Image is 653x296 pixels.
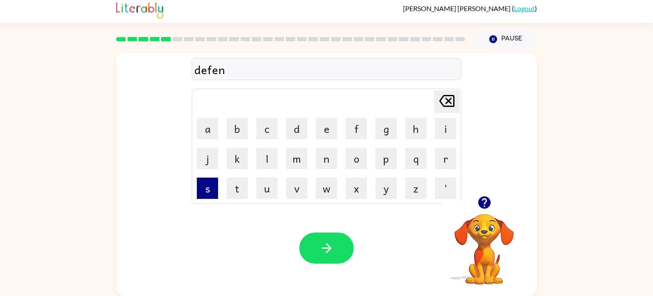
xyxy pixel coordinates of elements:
[316,178,337,199] button: w
[405,148,426,169] button: q
[194,60,459,78] div: defen
[435,148,456,169] button: r
[316,118,337,139] button: e
[256,178,278,199] button: u
[316,148,337,169] button: n
[405,178,426,199] button: z
[227,178,248,199] button: t
[286,178,307,199] button: v
[256,148,278,169] button: l
[514,4,535,12] a: Logout
[403,4,512,12] span: [PERSON_NAME] [PERSON_NAME]
[256,118,278,139] button: c
[475,29,537,49] button: Pause
[227,148,248,169] button: k
[197,178,218,199] button: s
[286,118,307,139] button: d
[403,4,537,12] div: ( )
[435,118,456,139] button: i
[346,178,367,199] button: x
[375,178,397,199] button: y
[435,178,456,199] button: '
[375,118,397,139] button: g
[346,148,367,169] button: o
[346,118,367,139] button: f
[375,148,397,169] button: p
[442,201,527,286] video: Your browser must support playing .mp4 files to use Literably. Please try using another browser.
[197,148,218,169] button: j
[197,118,218,139] button: a
[405,118,426,139] button: h
[286,148,307,169] button: m
[227,118,248,139] button: b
